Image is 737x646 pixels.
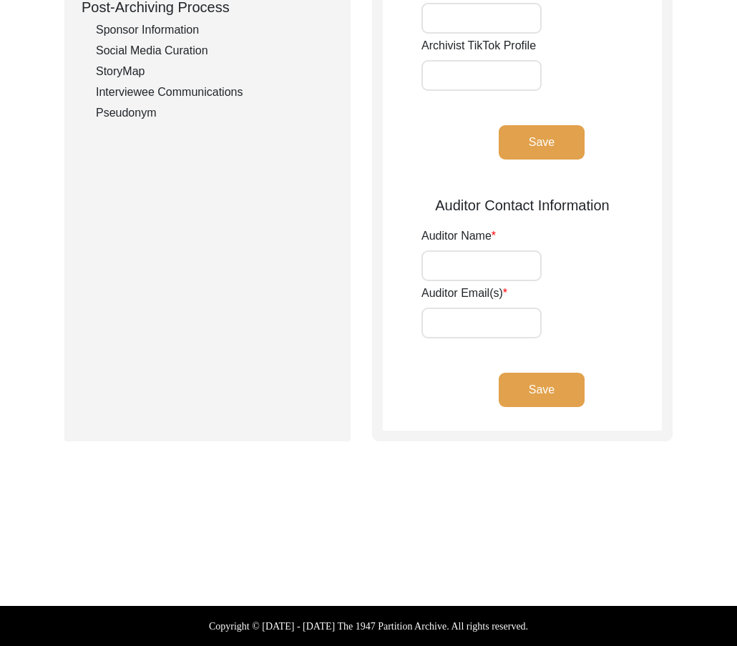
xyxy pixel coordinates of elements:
[96,104,333,122] div: Pseudonym
[421,37,536,54] label: Archivist TikTok Profile
[96,42,333,59] div: Social Media Curation
[383,195,662,216] div: Auditor Contact Information
[499,373,585,407] button: Save
[209,619,528,634] label: Copyright © [DATE] - [DATE] The 1947 Partition Archive. All rights reserved.
[499,125,585,160] button: Save
[96,84,333,101] div: Interviewee Communications
[96,21,333,39] div: Sponsor Information
[421,285,507,302] label: Auditor Email(s)
[96,63,333,80] div: StoryMap
[421,227,496,245] label: Auditor Name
